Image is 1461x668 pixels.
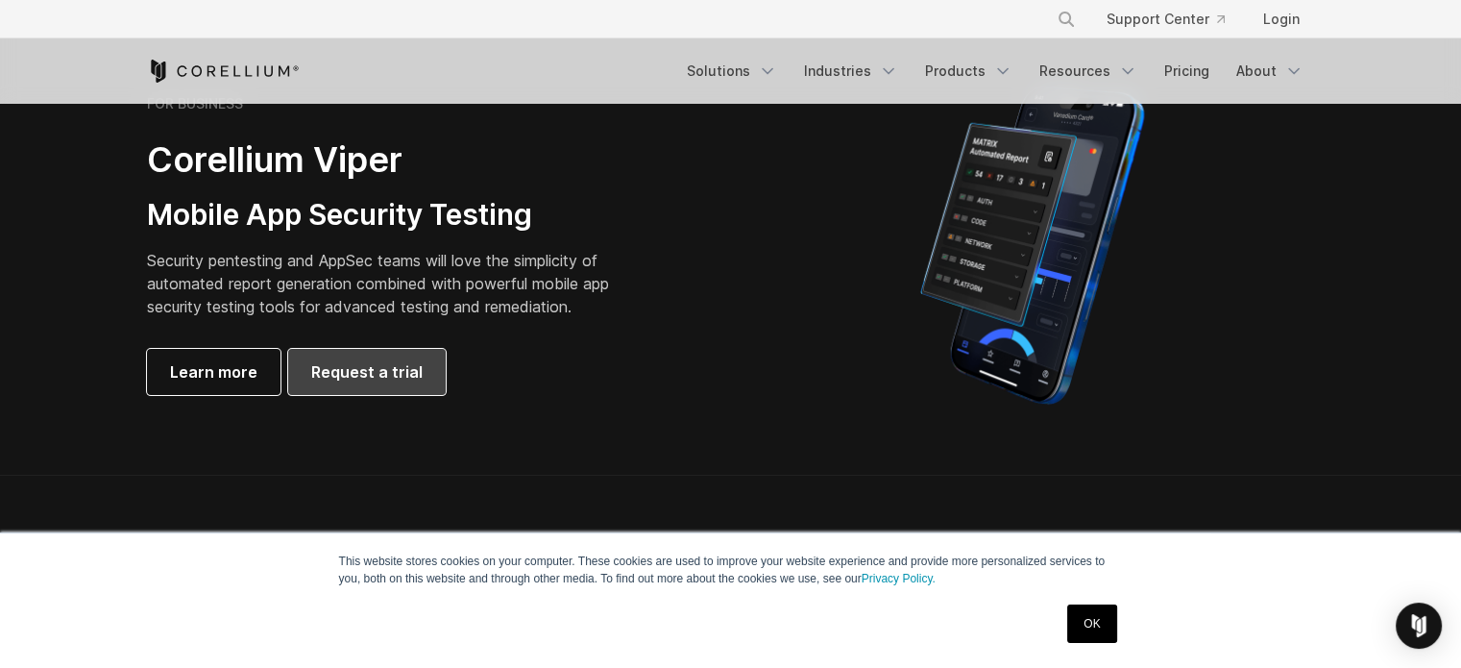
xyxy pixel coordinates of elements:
a: Support Center [1091,2,1240,37]
a: Solutions [675,54,789,88]
a: OK [1067,605,1116,643]
a: Products [913,54,1024,88]
button: Search [1049,2,1084,37]
a: Privacy Policy. [862,572,936,585]
span: Request a trial [311,360,423,383]
p: This website stores cookies on your computer. These cookies are used to improve your website expe... [339,553,1123,587]
h3: Mobile App Security Testing [147,197,639,234]
a: Corellium Home [147,60,300,83]
div: Navigation Menu [1034,2,1315,37]
h2: Corellium Viper [147,138,639,182]
a: Resources [1028,54,1149,88]
a: About [1225,54,1315,88]
div: Navigation Menu [675,54,1315,88]
a: Learn more [147,349,280,395]
a: Industries [792,54,910,88]
div: Open Intercom Messenger [1396,603,1442,649]
a: Login [1248,2,1315,37]
img: Corellium MATRIX automated report on iPhone showing app vulnerability test results across securit... [888,77,1177,413]
a: Request a trial [288,349,446,395]
p: Security pentesting and AppSec teams will love the simplicity of automated report generation comb... [147,249,639,318]
span: Learn more [170,360,257,383]
a: Pricing [1153,54,1221,88]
